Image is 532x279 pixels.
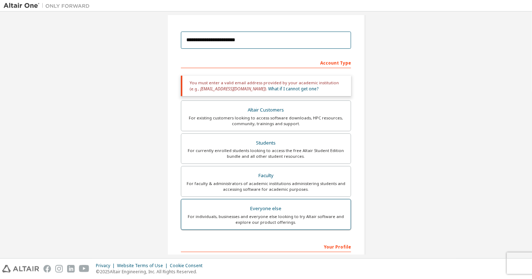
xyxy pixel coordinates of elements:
div: Website Terms of Use [117,263,170,269]
div: For currently enrolled students looking to access the free Altair Student Edition bundle and all ... [186,148,346,159]
div: Faculty [186,171,346,181]
div: Privacy [96,263,117,269]
div: For existing customers looking to access software downloads, HPC resources, community, trainings ... [186,115,346,127]
div: Students [186,138,346,148]
img: Altair One [4,2,93,9]
img: facebook.svg [43,265,51,273]
div: Everyone else [186,204,346,214]
div: You must enter a valid email address provided by your academic institution (e.g., ). [181,76,351,96]
img: altair_logo.svg [2,265,39,273]
div: Your Profile [181,241,351,252]
img: youtube.svg [79,265,89,273]
div: Account Type [181,57,351,68]
div: Altair Customers [186,105,346,115]
div: Cookie Consent [170,263,207,269]
div: For individuals, businesses and everyone else looking to try Altair software and explore our prod... [186,214,346,225]
img: linkedin.svg [67,265,75,273]
span: [EMAIL_ADDRESS][DOMAIN_NAME] [200,86,265,92]
div: For faculty & administrators of academic institutions administering students and accessing softwa... [186,181,346,192]
p: © 2025 Altair Engineering, Inc. All Rights Reserved. [96,269,207,275]
img: instagram.svg [55,265,63,273]
a: What if I cannot get one? [268,86,318,92]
